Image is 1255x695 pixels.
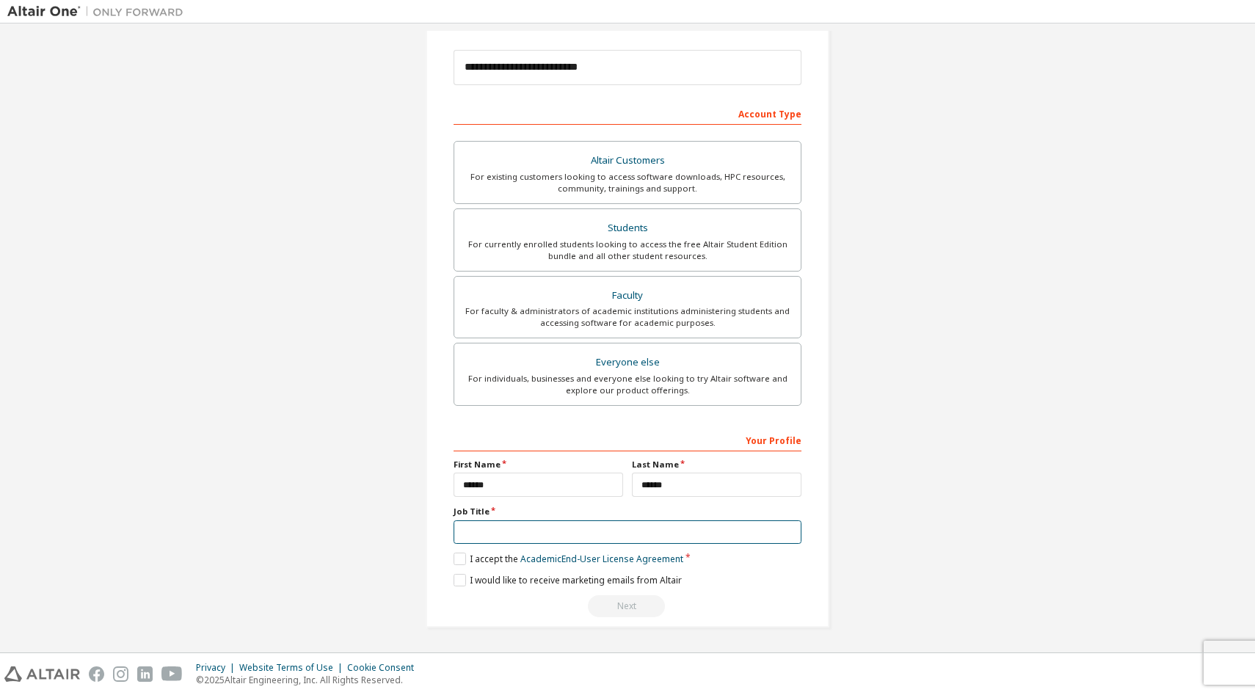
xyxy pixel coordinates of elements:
img: facebook.svg [89,666,104,682]
div: For existing customers looking to access software downloads, HPC resources, community, trainings ... [463,171,792,194]
label: First Name [454,459,623,470]
a: Academic End-User License Agreement [520,553,683,565]
label: I would like to receive marketing emails from Altair [454,574,682,586]
img: instagram.svg [113,666,128,682]
img: Altair One [7,4,191,19]
div: Cookie Consent [347,662,423,674]
div: Altair Customers [463,150,792,171]
div: Faculty [463,285,792,306]
label: I accept the [454,553,683,565]
div: Students [463,218,792,239]
img: altair_logo.svg [4,666,80,682]
div: Your Profile [454,428,801,451]
img: youtube.svg [161,666,183,682]
label: Last Name [632,459,801,470]
div: Everyone else [463,352,792,373]
div: For currently enrolled students looking to access the free Altair Student Edition bundle and all ... [463,239,792,262]
img: linkedin.svg [137,666,153,682]
div: Read and acccept EULA to continue [454,595,801,617]
div: Privacy [196,662,239,674]
p: © 2025 Altair Engineering, Inc. All Rights Reserved. [196,674,423,686]
div: For individuals, businesses and everyone else looking to try Altair software and explore our prod... [463,373,792,396]
label: Job Title [454,506,801,517]
div: Account Type [454,101,801,125]
div: For faculty & administrators of academic institutions administering students and accessing softwa... [463,305,792,329]
div: Website Terms of Use [239,662,347,674]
